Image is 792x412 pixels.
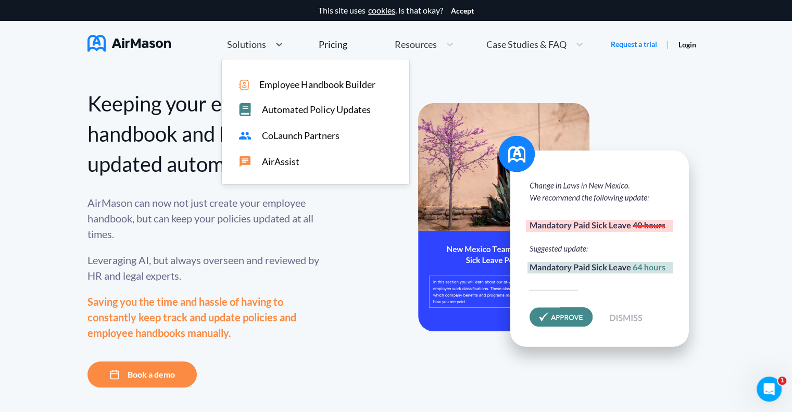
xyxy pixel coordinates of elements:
[87,89,322,179] div: Keeping your employee handbook and HR policies updated automatically
[611,39,657,49] a: Request a trial
[319,40,347,49] div: Pricing
[667,39,669,49] span: |
[262,156,299,167] span: AirAssist
[87,361,197,388] button: Book a demo
[418,103,705,371] img: handbook apu
[87,252,322,283] div: Leveraging AI, but always overseen and reviewed by HR and legal experts.
[486,40,567,49] span: Case Studies & FAQ
[678,40,696,49] a: Login
[238,80,249,90] img: icon
[368,6,395,15] a: cookies
[757,377,782,402] iframe: Intercom live chat
[87,294,322,341] div: Saving you the time and hassle of having to constantly keep track and update policies and employe...
[778,377,786,385] span: 1
[227,40,266,49] span: Solutions
[451,7,474,15] button: Accept cookies
[319,35,347,54] a: Pricing
[87,35,171,52] img: AirMason Logo
[262,104,371,115] span: Automated Policy Updates
[262,130,340,141] span: CoLaunch Partners
[259,79,375,90] span: Employee Handbook Builder
[87,195,322,242] div: AirMason can now not just create your employee handbook, but can keep your policies updated at al...
[395,40,437,49] span: Resources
